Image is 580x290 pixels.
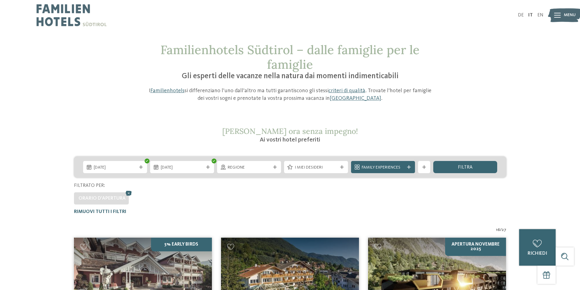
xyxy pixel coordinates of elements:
span: richiedi [528,251,547,256]
span: Rimuovi tutti i filtri [74,209,126,214]
a: criteri di qualità [329,88,365,93]
a: DE [518,13,524,18]
span: Ai vostri hotel preferiti [260,137,320,143]
span: Regione [228,165,270,171]
span: / [500,227,502,233]
span: filtra [458,165,473,170]
span: I miei desideri [295,165,337,171]
a: Familienhotels [150,88,185,93]
span: [DATE] [161,165,203,171]
a: EN [537,13,543,18]
span: 27 [502,227,506,233]
a: [GEOGRAPHIC_DATA] [330,96,381,101]
a: IT [528,13,533,18]
a: richiedi [519,229,556,266]
span: Menu [564,12,576,18]
span: Filtrato per: [74,183,105,188]
span: [DATE] [94,165,136,171]
p: I si differenziano l’uno dall’altro ma tutti garantiscono gli stessi . Trovate l’hotel per famigl... [146,87,435,102]
span: 16 [496,227,500,233]
span: Familienhotels Südtirol – dalle famiglie per le famiglie [160,42,420,72]
span: [PERSON_NAME] ora senza impegno! [222,126,358,136]
span: Family Experiences [362,165,404,171]
span: Orario d'apertura [79,196,126,201]
span: Gli esperti delle vacanze nella natura dai momenti indimenticabili [182,72,399,80]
